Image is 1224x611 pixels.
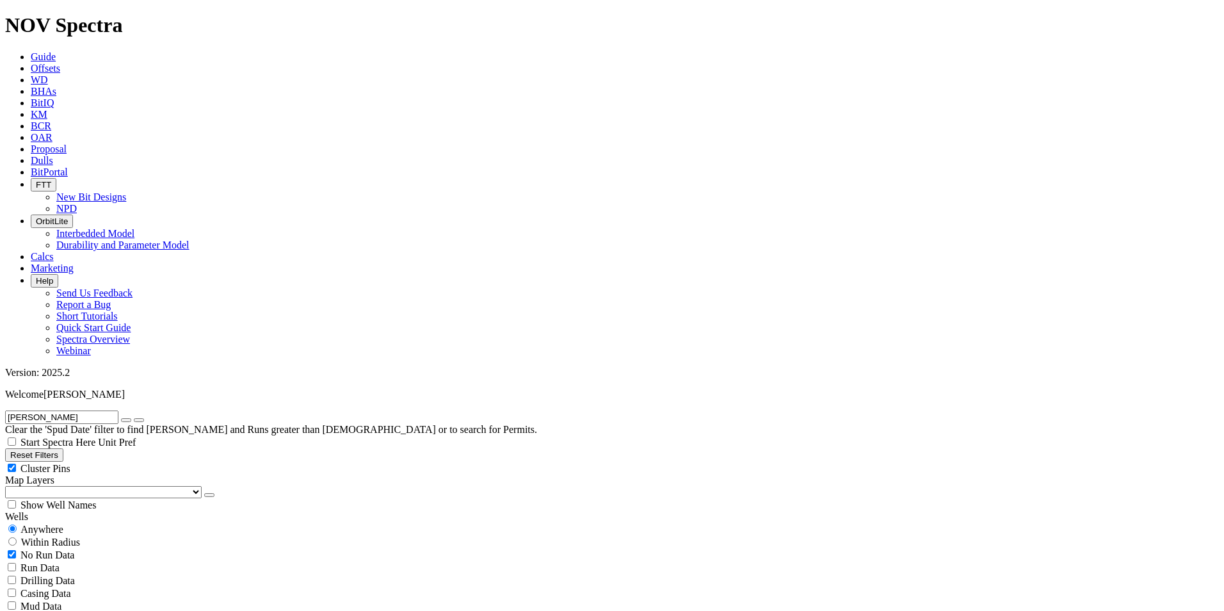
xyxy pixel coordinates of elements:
[31,120,51,131] a: BCR
[31,74,48,85] a: WD
[56,240,189,250] a: Durability and Parameter Model
[56,288,133,298] a: Send Us Feedback
[5,511,1219,523] div: Wells
[20,437,95,448] span: Start Spectra Here
[31,132,52,143] a: OAR
[31,155,53,166] a: Dulls
[31,63,60,74] a: Offsets
[20,588,71,599] span: Casing Data
[5,13,1219,37] h1: NOV Spectra
[5,411,118,424] input: Search
[20,524,63,535] span: Anywhere
[31,274,58,288] button: Help
[56,334,130,345] a: Spectra Overview
[20,463,70,474] span: Cluster Pins
[20,575,75,586] span: Drilling Data
[5,367,1219,379] div: Version: 2025.2
[5,424,537,435] span: Clear the 'Spud Date' filter to find [PERSON_NAME] and Runs greater than [DEMOGRAPHIC_DATA] or to...
[31,263,74,273] a: Marketing
[31,97,54,108] a: BitIQ
[20,550,74,560] span: No Run Data
[31,109,47,120] a: KM
[31,178,56,191] button: FTT
[31,215,73,228] button: OrbitLite
[20,500,96,510] span: Show Well Names
[5,389,1219,400] p: Welcome
[56,191,126,202] a: New Bit Designs
[56,299,111,310] a: Report a Bug
[31,143,67,154] a: Proposal
[56,322,131,333] a: Quick Start Guide
[44,389,125,400] span: [PERSON_NAME]
[5,448,63,462] button: Reset Filters
[98,437,136,448] span: Unit Pref
[5,475,54,485] span: Map Layers
[56,203,77,214] a: NPD
[31,251,54,262] a: Calcs
[36,216,68,226] span: OrbitLite
[31,167,68,177] a: BitPortal
[21,537,80,548] span: Within Radius
[36,276,53,286] span: Help
[31,51,56,62] a: Guide
[56,311,118,322] a: Short Tutorials
[56,345,91,356] a: Webinar
[36,180,51,190] span: FTT
[31,86,56,97] a: BHAs
[56,228,134,239] a: Interbedded Model
[8,437,16,446] input: Start Spectra Here
[20,562,60,573] span: Run Data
